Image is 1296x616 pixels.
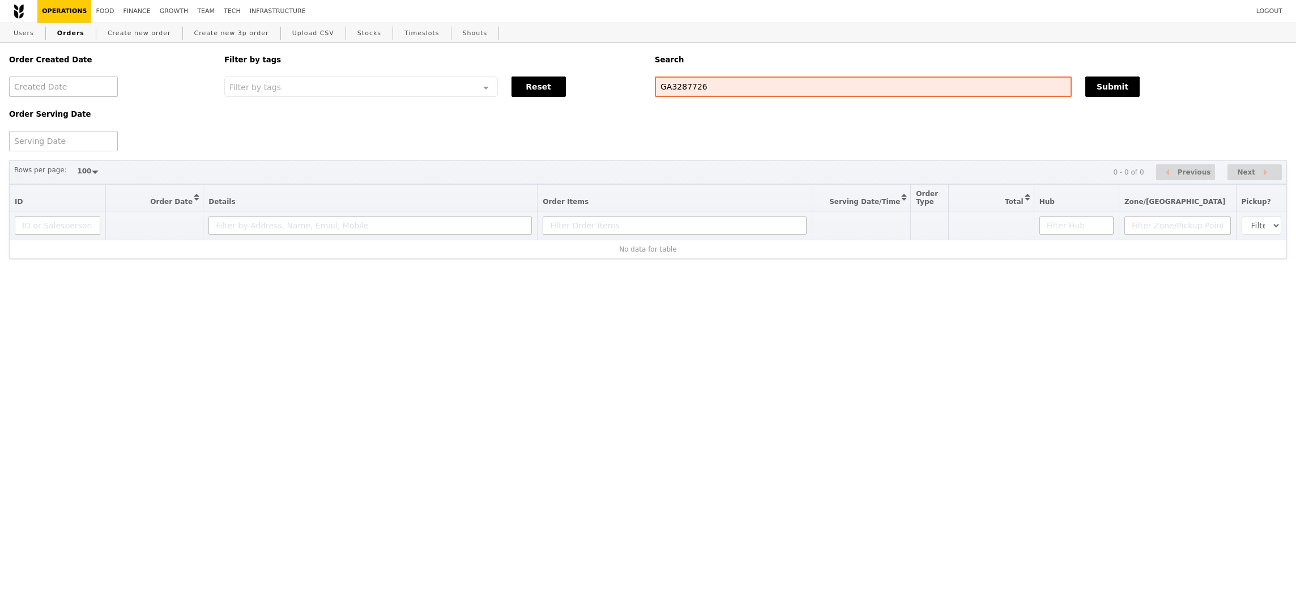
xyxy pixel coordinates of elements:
[14,4,24,19] img: Grain logo
[9,23,39,44] a: Users
[1039,198,1055,206] span: Hub
[1156,164,1215,181] button: Previous
[15,245,1281,253] div: No data for table
[1124,216,1231,235] input: Filter Zone/Pickup Point
[511,77,566,97] button: Reset
[229,82,281,92] span: Filter by tags
[208,216,532,235] input: Filter by Address, Name, Email, Mobile
[103,23,176,44] a: Create new order
[655,56,1287,64] h5: Search
[1227,164,1282,181] button: Next
[208,198,235,206] span: Details
[1237,165,1255,179] span: Next
[9,77,118,97] input: Created Date
[543,216,807,235] input: Filter Order Items
[15,216,100,235] input: ID or Salesperson name
[1124,198,1226,206] span: Zone/[GEOGRAPHIC_DATA]
[655,77,1072,97] input: Search any field
[9,131,118,151] input: Serving Date
[288,23,339,44] a: Upload CSV
[1085,77,1140,97] button: Submit
[190,23,274,44] a: Create new 3p order
[9,110,211,118] h5: Order Serving Date
[15,198,23,206] span: ID
[1178,165,1211,179] span: Previous
[353,23,386,44] a: Stocks
[53,23,89,44] a: Orders
[1242,198,1271,206] span: Pickup?
[1039,216,1114,235] input: Filter Hub
[458,23,492,44] a: Shouts
[400,23,444,44] a: Timeslots
[9,56,211,64] h5: Order Created Date
[14,164,67,176] label: Rows per page:
[224,56,641,64] h5: Filter by tags
[543,198,589,206] span: Order Items
[1113,168,1144,176] div: 0 - 0 of 0
[916,190,938,206] span: Order Type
